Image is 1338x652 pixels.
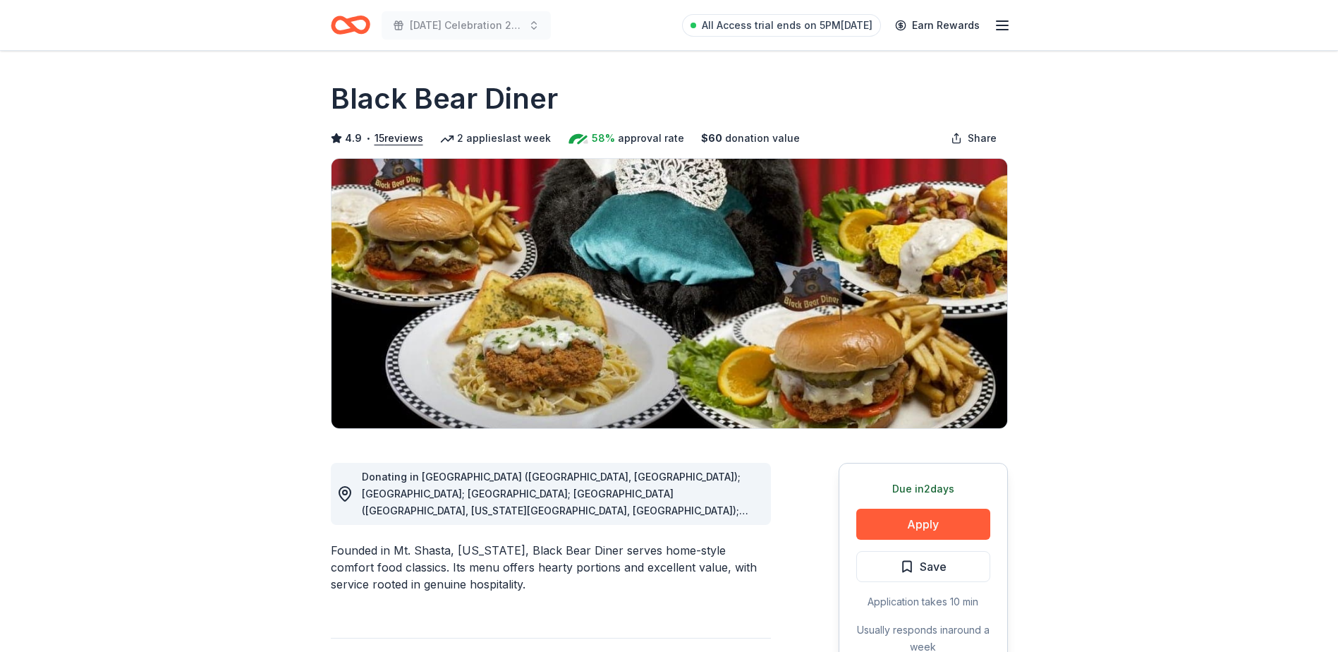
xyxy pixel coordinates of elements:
div: Application takes 10 min [856,593,990,610]
h1: Black Bear Diner [331,79,558,119]
span: [DATE] Celebration 2025 [410,17,523,34]
span: Share [968,130,997,147]
span: 4.9 [345,130,362,147]
span: • [365,133,370,144]
span: All Access trial ends on 5PM[DATE] [702,17,872,34]
span: Save [920,557,947,576]
div: Due in 2 days [856,481,990,497]
a: Home [331,8,370,42]
button: Save [856,551,990,582]
span: approval rate [618,130,684,147]
span: $ 60 [701,130,722,147]
div: Founded in Mt. Shasta, [US_STATE], Black Bear Diner serves home-style comfort food classics. Its ... [331,542,771,593]
img: Image for Black Bear Diner [332,159,1007,428]
a: Earn Rewards [887,13,988,38]
a: All Access trial ends on 5PM[DATE] [682,14,881,37]
button: 15reviews [375,130,423,147]
button: [DATE] Celebration 2025 [382,11,551,40]
span: donation value [725,130,800,147]
button: Share [939,124,1008,152]
div: 2 applies last week [440,130,551,147]
span: 58% [592,130,615,147]
button: Apply [856,509,990,540]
